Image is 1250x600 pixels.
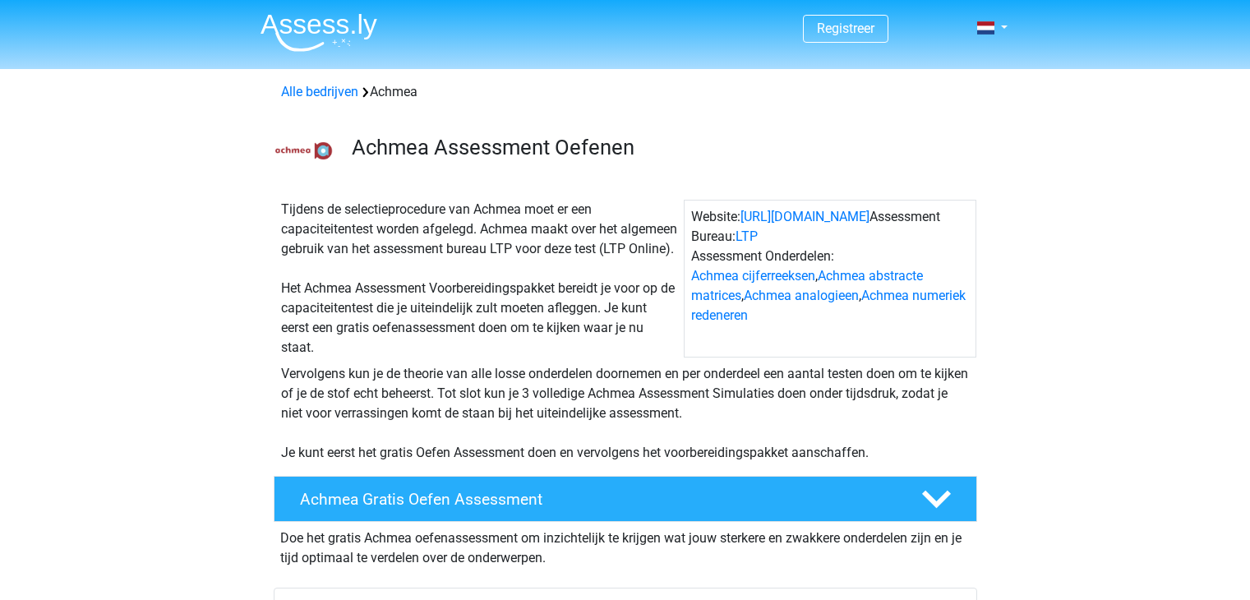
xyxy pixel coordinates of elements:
[691,268,815,284] a: Achmea cijferreeksen
[684,200,976,358] div: Website: Assessment Bureau: Assessment Onderdelen: , , ,
[281,84,358,99] a: Alle bedrijven
[274,82,976,102] div: Achmea
[736,228,758,244] a: LTP
[744,288,859,303] a: Achmea analogieen
[274,364,976,463] div: Vervolgens kun je de theorie van alle losse onderdelen doornemen en per onderdeel een aantal test...
[352,135,964,160] h3: Achmea Assessment Oefenen
[274,200,684,358] div: Tijdens de selectieprocedure van Achmea moet er een capaciteitentest worden afgelegd. Achmea maak...
[691,288,966,323] a: Achmea numeriek redeneren
[261,13,377,52] img: Assessly
[817,21,874,36] a: Registreer
[274,522,977,568] div: Doe het gratis Achmea oefenassessment om inzichtelijk te krijgen wat jouw sterkere en zwakkere on...
[740,209,869,224] a: [URL][DOMAIN_NAME]
[267,476,984,522] a: Achmea Gratis Oefen Assessment
[300,490,895,509] h4: Achmea Gratis Oefen Assessment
